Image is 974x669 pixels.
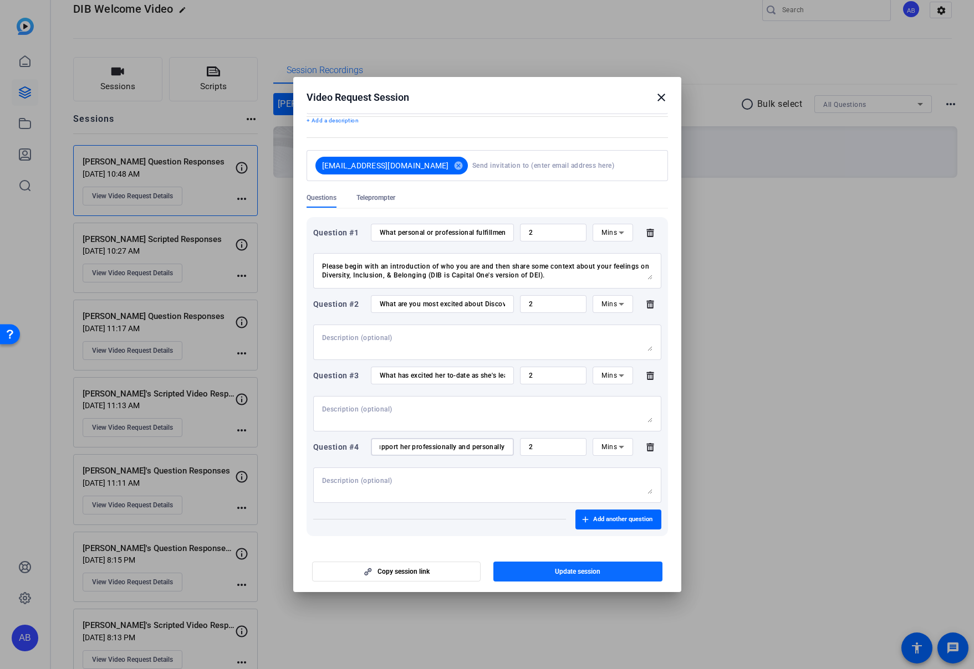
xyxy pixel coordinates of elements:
[575,510,661,529] button: Add another question
[380,442,505,451] input: Enter your question here
[529,300,578,308] input: Time
[307,91,668,104] div: Video Request Session
[380,228,505,237] input: Enter your question here
[529,371,578,380] input: Time
[378,567,430,576] span: Copy session link
[493,562,662,581] button: Update session
[322,160,449,171] span: [EMAIL_ADDRESS][DOMAIN_NAME]
[312,562,481,581] button: Copy session link
[601,300,617,308] span: Mins
[555,567,600,576] span: Update session
[655,91,668,104] mat-icon: close
[601,372,617,379] span: Mins
[313,440,365,454] div: Question #4
[380,300,505,308] input: Enter your question here
[529,442,578,451] input: Time
[307,116,668,125] p: + Add a description
[601,229,617,236] span: Mins
[601,443,617,451] span: Mins
[356,193,395,202] span: Teleprompter
[593,515,652,524] span: Add another question
[449,161,468,171] mat-icon: cancel
[313,297,365,311] div: Question #2
[472,155,655,177] input: Send invitation to (enter email address here)
[380,371,505,380] input: Enter your question here
[313,226,365,239] div: Question #1
[529,228,578,237] input: Time
[307,193,336,202] span: Questions
[313,369,365,382] div: Question #3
